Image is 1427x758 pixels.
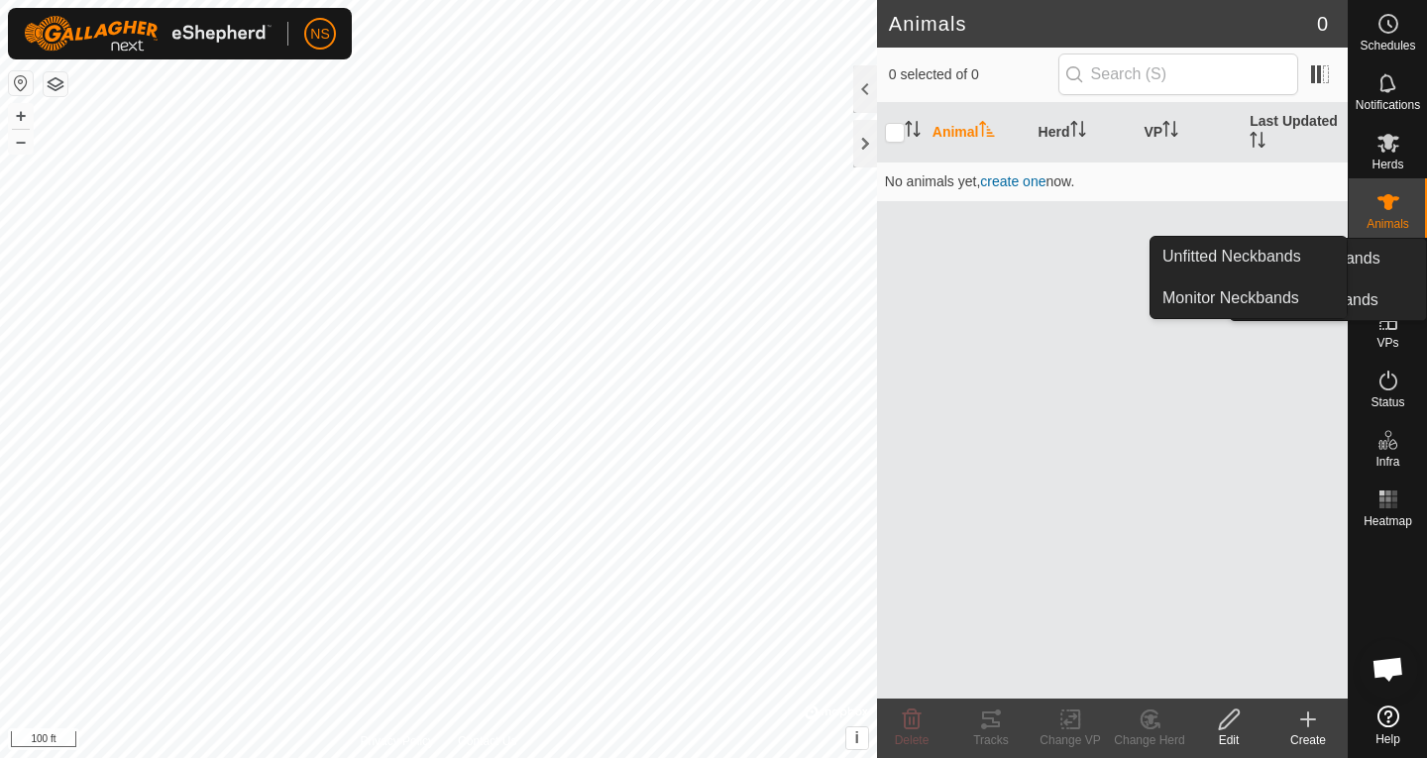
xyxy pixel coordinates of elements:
span: Schedules [1360,40,1415,52]
span: 0 [1317,9,1328,39]
p-sorticon: Activate to sort [1070,124,1086,140]
td: No animals yet, now. [877,162,1348,201]
div: Change VP [1031,731,1110,749]
span: i [855,729,859,746]
span: Delete [895,733,930,747]
p-sorticon: Activate to sort [1250,135,1265,151]
span: VPs [1376,337,1398,349]
span: 0 selected of 0 [889,64,1058,85]
p-sorticon: Activate to sort [1162,124,1178,140]
button: i [846,727,868,749]
span: Heatmap [1364,515,1412,527]
span: Monitor Neckbands [1162,286,1299,310]
th: Animal [925,103,1031,162]
input: Search (S) [1058,54,1298,95]
div: Change Herd [1110,731,1189,749]
h2: Animals [889,12,1317,36]
button: + [9,104,33,128]
a: Monitor Neckbands [1151,278,1347,318]
span: Infra [1375,456,1399,468]
a: Privacy Policy [360,732,434,750]
span: Unfitted Neckbands [1162,245,1301,269]
span: Animals [1367,218,1409,230]
button: Reset Map [9,71,33,95]
p-sorticon: Activate to sort [979,124,995,140]
th: VP [1136,103,1242,162]
span: Notifications [1356,99,1420,111]
a: Contact Us [458,732,516,750]
span: Herds [1372,159,1403,170]
span: create one [980,173,1045,189]
img: Gallagher Logo [24,16,272,52]
span: NS [310,24,329,45]
div: Open chat [1359,639,1418,699]
button: – [9,130,33,154]
th: Herd [1031,103,1137,162]
div: Create [1268,731,1348,749]
span: Status [1371,396,1404,408]
button: Map Layers [44,72,67,96]
a: Help [1349,698,1427,753]
div: Tracks [951,731,1031,749]
th: Last Updated [1242,103,1348,162]
div: Edit [1189,731,1268,749]
p-sorticon: Activate to sort [905,124,921,140]
a: Unfitted Neckbands [1151,237,1347,276]
span: Help [1375,733,1400,745]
